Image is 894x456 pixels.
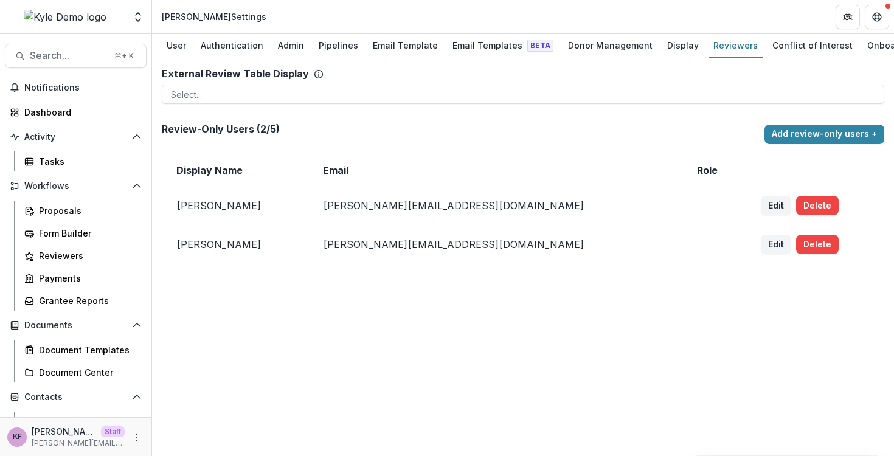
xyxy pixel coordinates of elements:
[5,44,147,68] button: Search...
[19,201,147,221] a: Proposals
[764,125,884,144] button: Add review-only users +
[662,34,704,58] a: Display
[24,10,106,24] img: Kyle Demo logo
[761,235,791,254] button: Edit
[5,316,147,335] button: Open Documents
[196,36,268,54] div: Authentication
[24,106,137,119] div: Dashboard
[19,340,147,360] a: Document Templates
[157,8,271,26] nav: breadcrumb
[682,154,747,186] td: Role
[314,34,363,58] a: Pipelines
[162,123,760,135] h2: Review-Only Users ( 2 / 5 )
[32,438,125,449] p: [PERSON_NAME][EMAIL_ADDRESS][DOMAIN_NAME]
[19,223,147,243] a: Form Builder
[24,181,127,192] span: Workflows
[19,151,147,171] a: Tasks
[273,36,309,54] div: Admin
[39,294,137,307] div: Grantee Reports
[39,344,137,356] div: Document Templates
[30,50,107,61] span: Search...
[101,426,125,437] p: Staff
[761,196,791,215] button: Edit
[39,272,137,285] div: Payments
[796,235,839,254] button: Delete
[836,5,860,29] button: Partners
[39,415,137,428] div: Grantees
[162,10,266,23] div: [PERSON_NAME] Settings
[24,392,127,402] span: Contacts
[5,102,147,122] a: Dashboard
[112,49,136,63] div: ⌘ + K
[24,132,127,142] span: Activity
[39,227,137,240] div: Form Builder
[709,36,763,54] div: Reviewers
[19,412,147,432] a: Grantees
[5,78,147,97] button: Notifications
[196,34,268,58] a: Authentication
[13,433,22,441] div: Kyle Ford
[39,155,137,168] div: Tasks
[448,36,558,54] div: Email Templates
[308,154,682,186] td: Email
[130,430,144,444] button: More
[5,387,147,407] button: Open Contacts
[162,36,191,54] div: User
[19,268,147,288] a: Payments
[709,34,763,58] a: Reviewers
[563,34,657,58] a: Donor Management
[865,5,889,29] button: Get Help
[5,176,147,196] button: Open Workflows
[448,34,558,58] a: Email Templates Beta
[5,127,147,147] button: Open Activity
[24,320,127,331] span: Documents
[768,34,858,58] a: Conflict of Interest
[39,366,137,379] div: Document Center
[162,154,308,186] td: Display Name
[130,5,147,29] button: Open entity switcher
[768,36,858,54] div: Conflict of Interest
[39,204,137,217] div: Proposals
[563,36,657,54] div: Donor Management
[19,362,147,382] a: Document Center
[368,34,443,58] a: Email Template
[176,199,294,212] p: [PERSON_NAME]
[314,36,363,54] div: Pipelines
[19,246,147,266] a: Reviewers
[323,238,668,250] p: [PERSON_NAME][EMAIL_ADDRESS][DOMAIN_NAME]
[662,36,704,54] div: Display
[368,36,443,54] div: Email Template
[32,425,96,438] p: [PERSON_NAME]
[19,291,147,311] a: Grantee Reports
[527,40,553,52] span: Beta
[24,83,142,93] span: Notifications
[323,199,668,212] p: [PERSON_NAME][EMAIL_ADDRESS][DOMAIN_NAME]
[796,196,839,215] button: Delete
[273,34,309,58] a: Admin
[162,68,309,80] h2: External Review Table Display
[39,249,137,262] div: Reviewers
[176,238,294,250] p: [PERSON_NAME]
[162,34,191,58] a: User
